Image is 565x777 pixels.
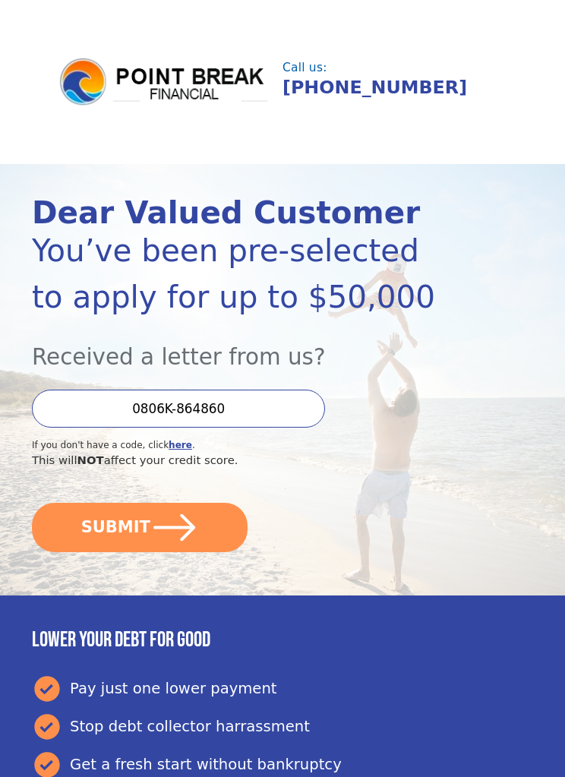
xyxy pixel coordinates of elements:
[32,674,533,704] div: Pay just one lower payment
[32,197,458,228] div: Dear Valued Customer
[32,627,533,653] h3: Lower your debt for good
[32,228,458,320] div: You’ve been pre-selected to apply for up to $50,000
[32,320,458,374] div: Received a letter from us?
[77,453,104,466] span: NOT
[32,503,248,552] button: SUBMIT
[282,62,518,74] div: Call us:
[32,712,533,742] div: Stop debt collector harrassment
[32,390,325,428] input: Enter your Offer Code:
[169,440,192,450] a: here
[58,56,270,107] img: logo.png
[32,452,458,469] div: This will affect your credit score.
[282,77,467,98] a: [PHONE_NUMBER]
[32,438,458,452] div: If you don't have a code, click .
